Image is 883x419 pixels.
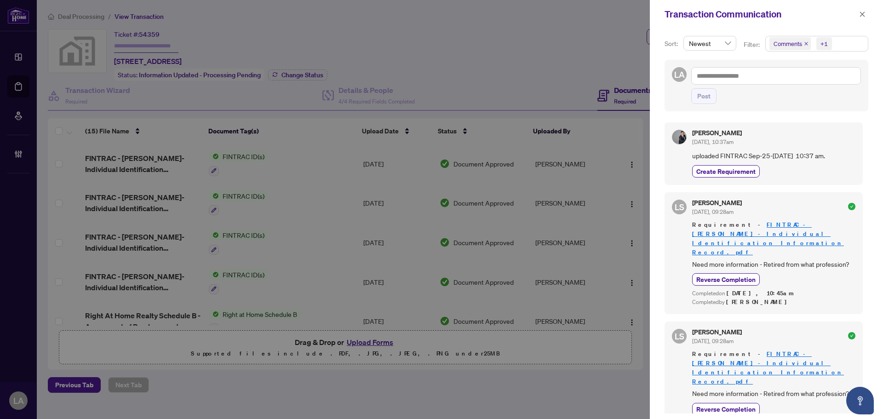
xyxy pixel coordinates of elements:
button: Reverse Completion [692,403,760,415]
span: Newest [689,36,731,50]
span: LA [674,68,685,81]
span: Need more information - Retired from what profession? [692,388,855,399]
button: Open asap [846,387,874,414]
span: LS [675,330,684,343]
div: Completed by [692,298,855,307]
span: Reverse Completion [696,404,756,414]
div: Transaction Communication [665,7,856,21]
span: close [859,11,866,17]
span: [DATE], 09:28am [692,338,734,344]
span: check-circle [848,332,855,339]
button: Post [691,88,717,104]
h5: [PERSON_NAME] [692,130,742,136]
p: Filter: [744,40,761,50]
h5: [PERSON_NAME] [692,200,742,206]
button: Create Requirement [692,165,760,178]
span: Create Requirement [696,166,756,176]
div: Completed on [692,289,855,298]
p: Sort: [665,39,680,49]
a: FINTRAC - [PERSON_NAME]-Individual Identification Information Record.pdf [692,350,844,385]
h5: [PERSON_NAME] [692,329,742,335]
span: Comments [769,37,811,50]
button: Reverse Completion [692,273,760,286]
span: LS [675,201,684,213]
div: +1 [820,39,828,48]
span: [DATE], 10:37am [692,138,734,145]
span: uploaded FINTRAC Sep-25-[DATE] 10:37 am. [692,150,855,161]
span: [PERSON_NAME] [726,298,792,306]
span: Requirement - [692,220,855,257]
span: Requirement - [692,350,855,386]
span: Comments [774,39,802,48]
span: Need more information - Retired from what profession? [692,259,855,270]
img: Profile Icon [672,130,686,144]
span: Reverse Completion [696,275,756,284]
span: [DATE], 09:28am [692,208,734,215]
span: close [804,41,808,46]
a: FINTRAC - [PERSON_NAME]-Individual Identification Information Record.pdf [692,221,844,256]
span: check-circle [848,203,855,210]
span: [DATE], 10:45am [727,289,795,297]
